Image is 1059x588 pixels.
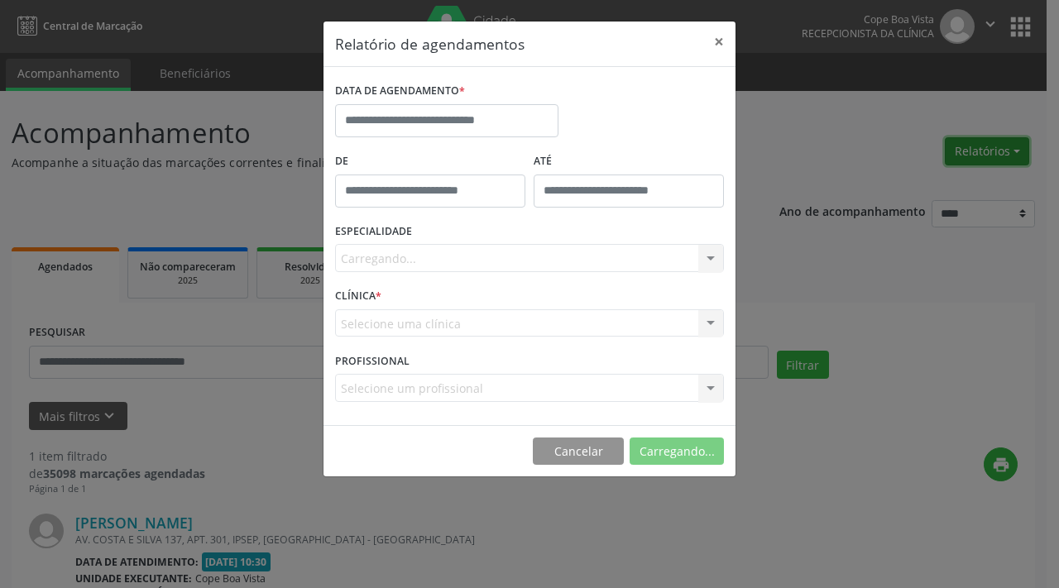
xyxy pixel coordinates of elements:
button: Close [702,22,736,62]
label: CLÍNICA [335,284,381,309]
button: Cancelar [533,437,624,466]
label: ATÉ [534,149,724,174]
h5: Relatório de agendamentos [335,33,525,55]
label: De [335,149,525,174]
label: DATA DE AGENDAMENTO [335,79,465,104]
label: PROFISSIONAL [335,348,410,374]
button: Carregando... [630,437,724,466]
label: ESPECIALIDADE [335,219,412,245]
